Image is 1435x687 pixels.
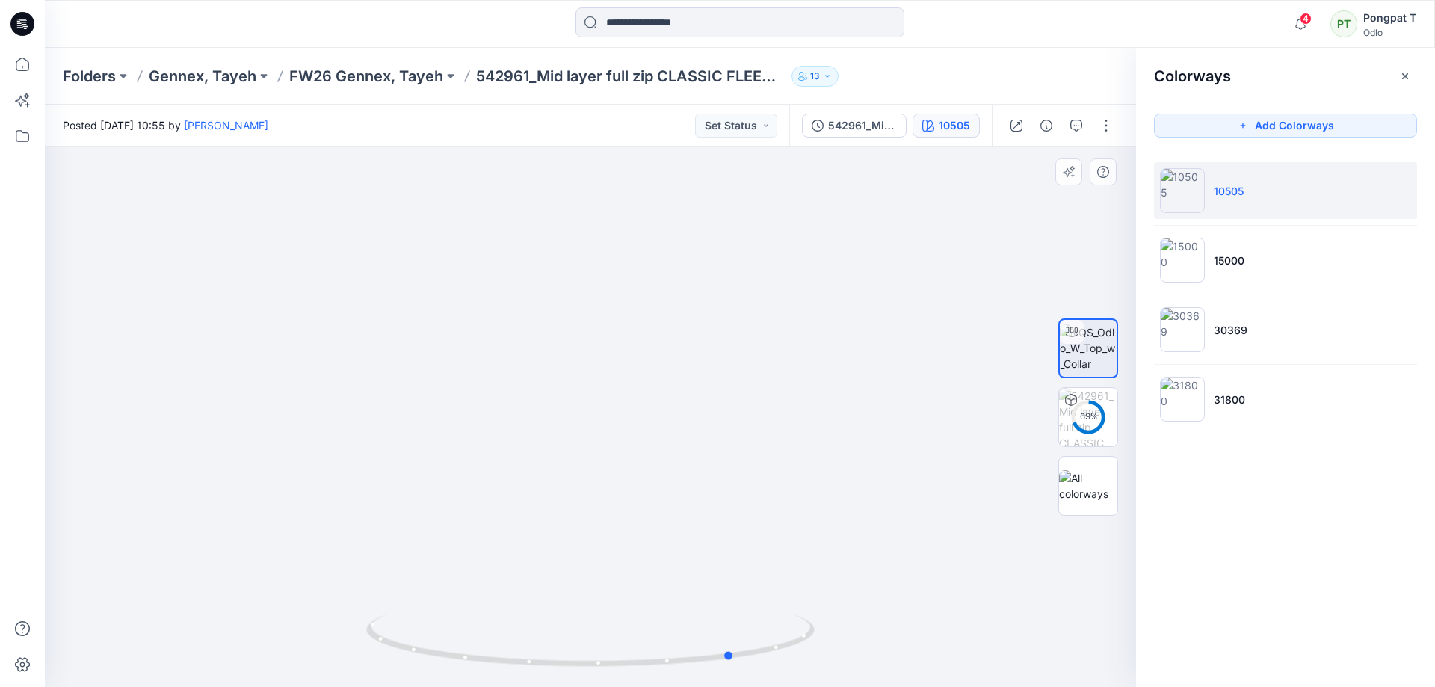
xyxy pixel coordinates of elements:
a: Gennex, Tayeh [149,66,256,87]
img: 10505 [1160,168,1205,213]
p: 15000 [1214,253,1244,268]
span: Posted [DATE] 10:55 by [63,117,268,133]
p: 13 [810,68,820,84]
button: 542961_Mid layer full zip CLASSIC FLEECE_SMS_3D [802,114,907,138]
button: Add Colorways [1154,114,1417,138]
span: 4 [1300,13,1312,25]
img: 30369 [1160,307,1205,352]
img: All colorways [1059,470,1117,502]
button: 13 [791,66,839,87]
img: 31800 [1160,377,1205,422]
button: Details [1034,114,1058,138]
div: 10505 [939,117,970,134]
img: VQS_Odlo_W_Top_w_Collar [1060,324,1117,372]
div: Odlo [1363,27,1416,38]
div: 69 % [1070,410,1106,423]
a: [PERSON_NAME] [184,119,268,132]
div: PT [1330,10,1357,37]
img: 15000 [1160,238,1205,283]
div: 542961_Mid layer full zip CLASSIC FLEECE_SMS_3D [828,117,897,134]
div: Pongpat T [1363,9,1416,27]
h2: Colorways [1154,67,1231,85]
button: 10505 [913,114,980,138]
a: FW26 Gennex, Tayeh [289,66,443,87]
p: 30369 [1214,322,1247,338]
img: 542961_Mid layer full zip CLASSIC FLEECE_SMS_3D 10505 [1059,388,1117,446]
p: 542961_Mid layer full zip CLASSIC FLEECE_SMS_3D [476,66,786,87]
a: Folders [63,66,116,87]
p: 31800 [1214,392,1245,407]
p: 10505 [1214,183,1244,199]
